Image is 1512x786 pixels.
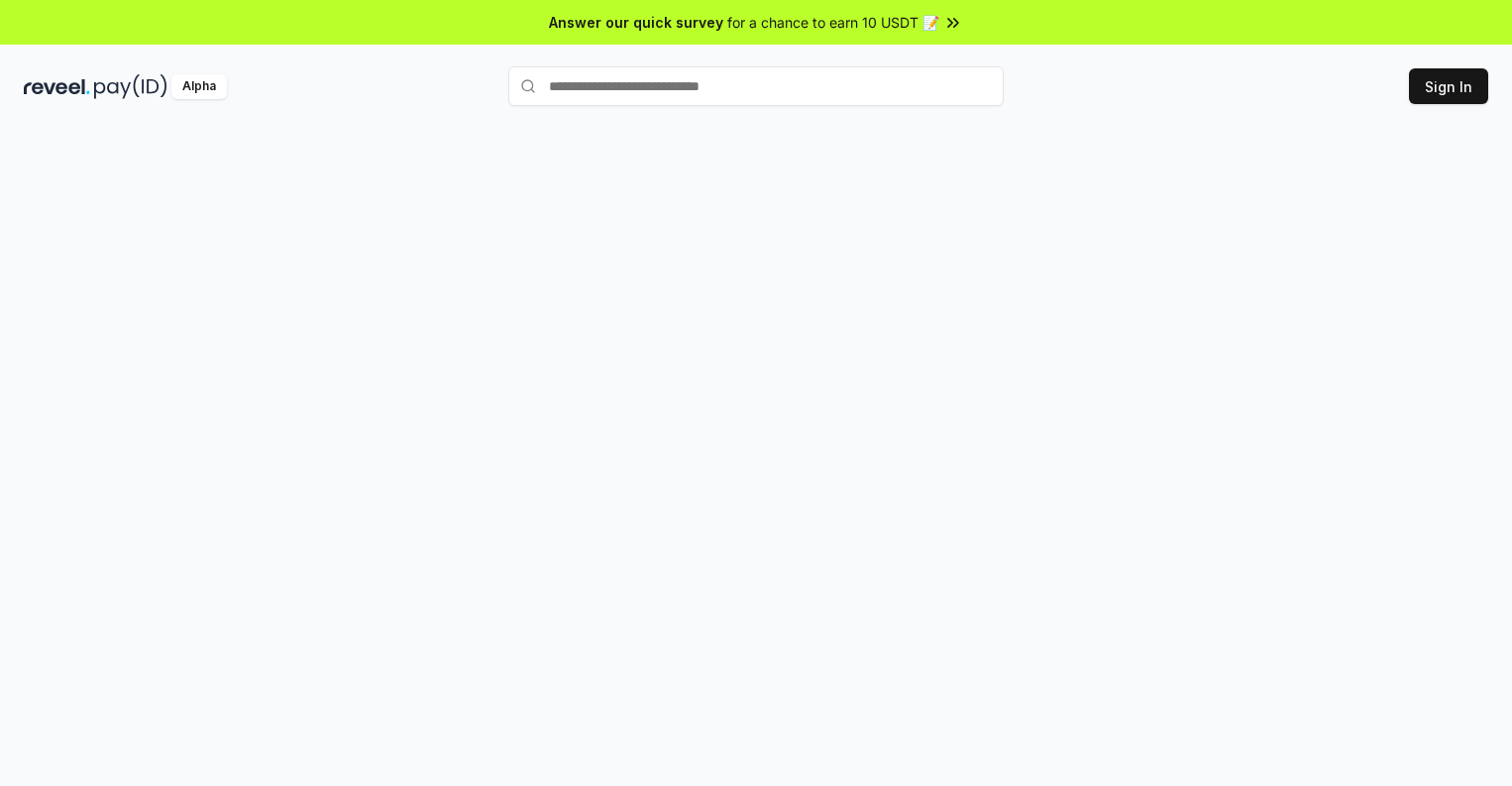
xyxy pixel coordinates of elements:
[727,12,939,33] span: for a chance to earn 10 USDT 📝
[1409,68,1488,104] button: Sign In
[549,12,723,33] span: Answer our quick survey
[24,74,90,99] img: reveel_dark
[171,74,227,99] div: Alpha
[94,74,167,99] img: pay_id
